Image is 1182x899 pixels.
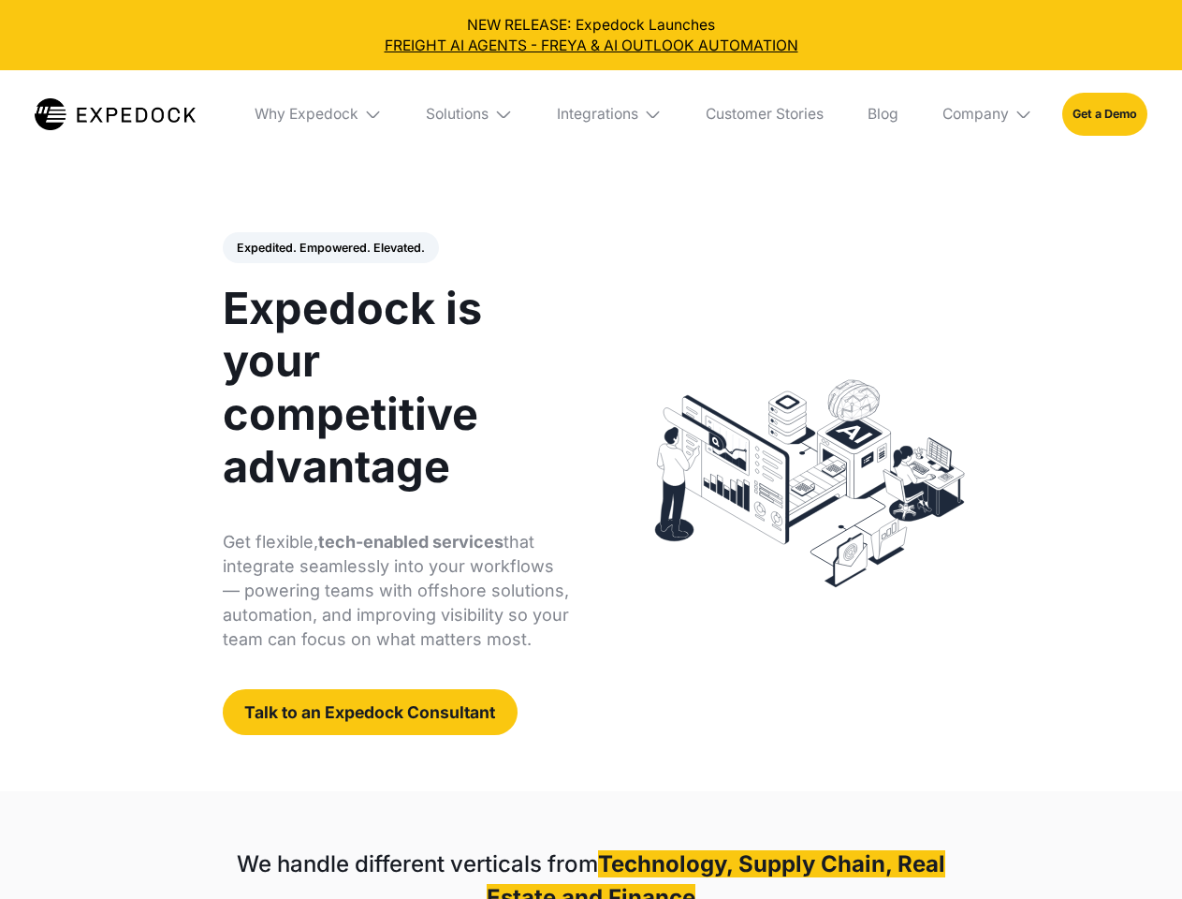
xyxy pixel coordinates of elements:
p: Get flexible, that integrate seamlessly into your workflows — powering teams with offshore soluti... [223,530,570,652]
div: Company [927,70,1047,158]
div: Solutions [426,105,489,124]
div: Integrations [542,70,677,158]
h1: Expedock is your competitive advantage [223,282,570,493]
strong: tech-enabled services [318,532,503,552]
a: Get a Demo [1062,93,1147,135]
div: NEW RELEASE: Expedock Launches [15,15,1168,56]
a: Talk to an Expedock Consultant [223,689,518,735]
a: Blog [853,70,912,158]
a: FREIGHT AI AGENTS - FREYA & AI OUTLOOK AUTOMATION [15,36,1168,56]
div: Why Expedock [255,105,358,124]
div: Why Expedock [240,70,397,158]
strong: We handle different verticals from [237,850,598,877]
iframe: Chat Widget [1088,809,1182,899]
a: Customer Stories [691,70,838,158]
div: Solutions [412,70,528,158]
div: Integrations [557,105,638,124]
div: Company [942,105,1009,124]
